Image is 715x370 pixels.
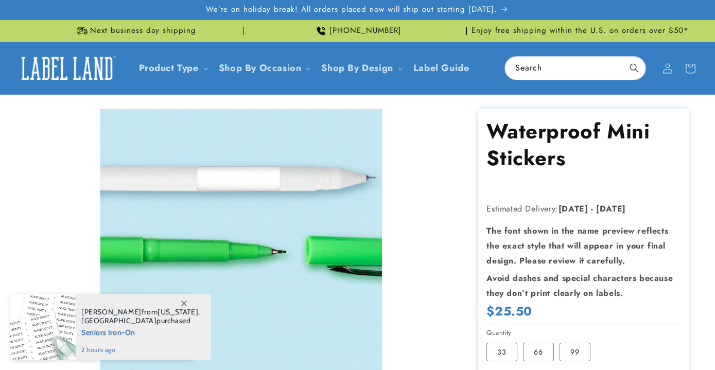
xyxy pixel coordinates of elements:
span: from , purchased [81,308,200,325]
label: 66 [523,343,554,361]
span: [US_STATE] [158,307,198,316]
span: [GEOGRAPHIC_DATA] [81,316,156,325]
span: 2 hours ago [81,345,200,355]
div: Announcement [248,20,466,42]
a: Label Guide [407,56,476,80]
span: [PERSON_NAME] [81,307,142,316]
span: Shop By Occasion [219,62,302,74]
a: Product Type [139,61,199,75]
span: We’re on holiday break! All orders placed now will ship out starting [DATE]. [206,5,497,15]
strong: The font shown in the name preview reflects the exact style that will appear in your final design... [486,225,668,267]
label: 33 [486,343,517,361]
span: Label Guide [413,62,469,74]
a: Label Land [12,48,123,88]
span: [PHONE_NUMBER] [329,26,402,36]
strong: [DATE] [596,203,626,215]
summary: Shop By Occasion [213,56,316,80]
img: Label Land [15,52,118,84]
p: Estimated Delivery: [486,202,680,217]
strong: - [591,203,594,215]
strong: [DATE] [559,203,588,215]
h1: Waterproof Mini Stickers [486,118,680,171]
span: Seniors Iron-On [81,325,200,338]
label: 99 [560,343,590,361]
a: Shop By Design [321,61,393,75]
span: Next business day shipping [90,26,196,36]
button: Search [623,57,646,79]
div: Announcement [26,20,244,42]
div: Announcement [471,20,689,42]
summary: Shop By Design [315,56,407,80]
iframe: Gorgias live chat messenger [612,326,705,360]
legend: Quantity [486,328,512,338]
strong: Avoid dashes and special characters because they don’t print clearly on labels. [486,272,673,299]
summary: Product Type [133,56,213,80]
span: $25.50 [486,303,532,319]
span: Enjoy free shipping within the U.S. on orders over $50* [472,26,689,36]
